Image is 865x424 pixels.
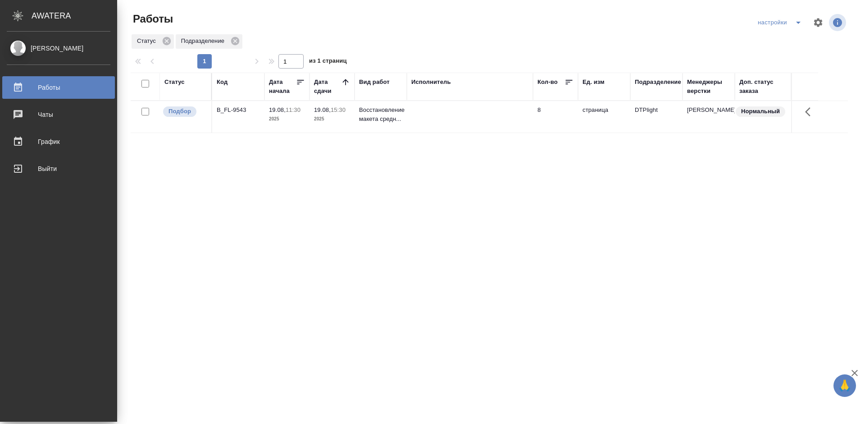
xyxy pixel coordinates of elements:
p: Подразделение [181,37,228,46]
p: Восстановление макета средн... [359,106,402,124]
td: 8 [533,101,578,133]
p: [PERSON_NAME] [687,106,730,115]
div: Выйти [7,162,110,175]
td: страница [578,101,630,133]
a: Чаты [2,103,115,126]
a: Выйти [2,157,115,180]
span: из 1 страниц [309,55,347,69]
p: Подбор [168,107,191,116]
div: Менеджеры верстки [687,78,730,96]
span: Работы [131,12,173,26]
p: Статус [137,37,159,46]
div: [PERSON_NAME] [7,43,110,53]
p: 15:30 [331,106,346,113]
div: Код [217,78,228,87]
div: Ед. изм [583,78,605,87]
div: Дата начала [269,78,296,96]
td: DTPlight [630,101,683,133]
span: Настроить таблицу [807,12,829,33]
p: Нормальный [741,107,780,116]
p: 2025 [314,115,350,124]
div: Статус [132,34,174,49]
div: Можно подбирать исполнителей [162,106,207,118]
p: 19.08, [314,106,331,113]
div: График [7,135,110,148]
span: Посмотреть информацию [829,14,848,31]
div: AWATERA [32,7,117,25]
p: 19.08, [269,106,286,113]
div: Вид работ [359,78,390,87]
a: График [2,130,115,153]
div: Исполнитель [411,78,451,87]
span: 🙏 [837,376,852,395]
a: Работы [2,76,115,99]
div: Подразделение [176,34,242,49]
div: Статус [164,78,185,87]
div: Чаты [7,108,110,121]
div: Работы [7,81,110,94]
p: 2025 [269,115,305,124]
button: 🙏 [833,374,856,397]
div: Дата сдачи [314,78,341,96]
div: Кол-во [537,78,558,87]
div: split button [756,15,807,30]
div: B_FL-9543 [217,106,260,115]
div: Доп. статус заказа [739,78,787,96]
p: 11:30 [286,106,300,113]
button: Здесь прячутся важные кнопки [800,101,821,123]
div: Подразделение [635,78,681,87]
